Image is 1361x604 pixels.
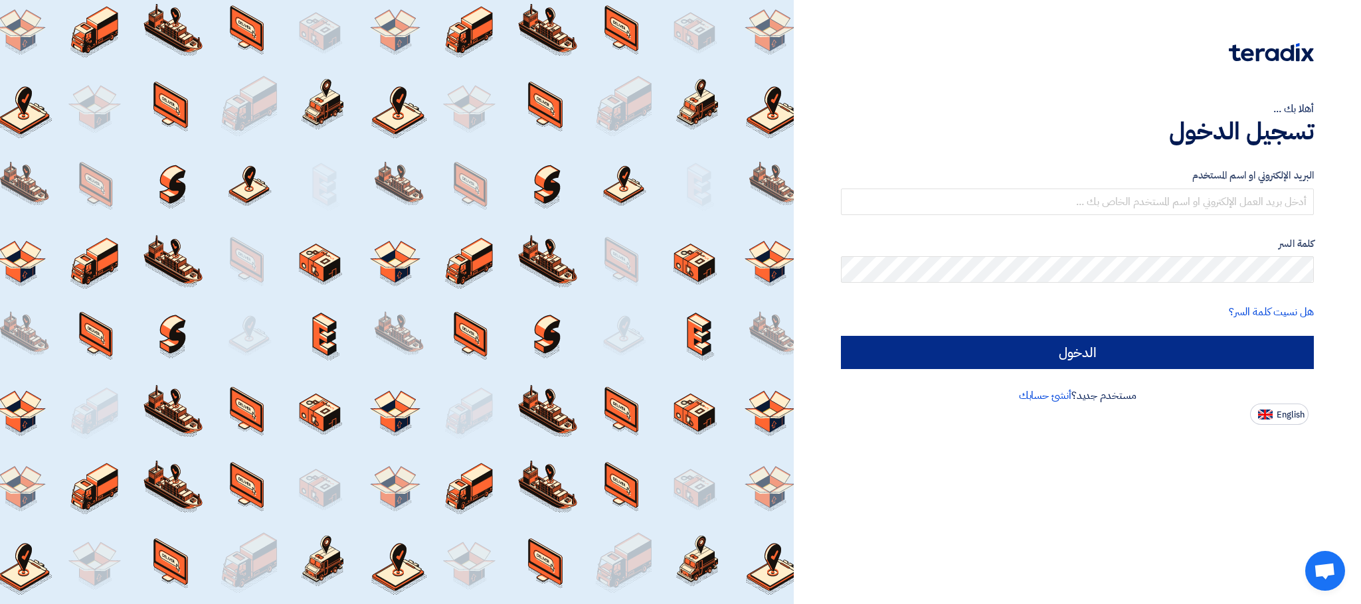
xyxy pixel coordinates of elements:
h1: تسجيل الدخول [841,117,1314,146]
div: Open chat [1305,551,1345,591]
label: البريد الإلكتروني او اسم المستخدم [841,168,1314,183]
a: أنشئ حسابك [1019,388,1071,404]
img: Teradix logo [1229,43,1314,62]
a: هل نسيت كلمة السر؟ [1229,304,1314,320]
img: en-US.png [1258,410,1273,419]
input: أدخل بريد العمل الإلكتروني او اسم المستخدم الخاص بك ... [841,189,1314,215]
button: English [1250,404,1309,425]
div: أهلا بك ... [841,101,1314,117]
input: الدخول [841,336,1314,369]
span: English [1277,410,1305,419]
div: مستخدم جديد؟ [841,388,1314,404]
label: كلمة السر [841,236,1314,252]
